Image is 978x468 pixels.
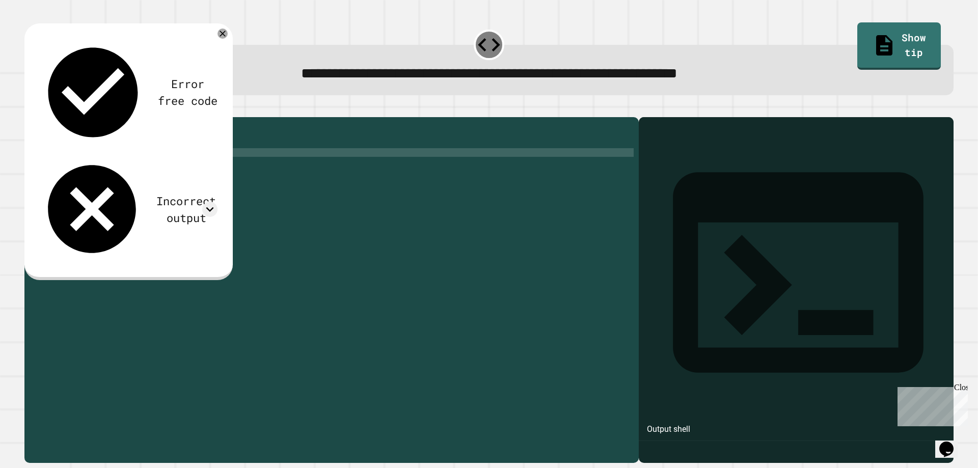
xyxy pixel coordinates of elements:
[893,383,968,426] iframe: chat widget
[155,192,218,226] div: Incorrect output
[4,4,70,65] div: Chat with us now!Close
[157,75,218,109] div: Error free code
[857,22,940,69] a: Show tip
[935,427,968,458] iframe: chat widget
